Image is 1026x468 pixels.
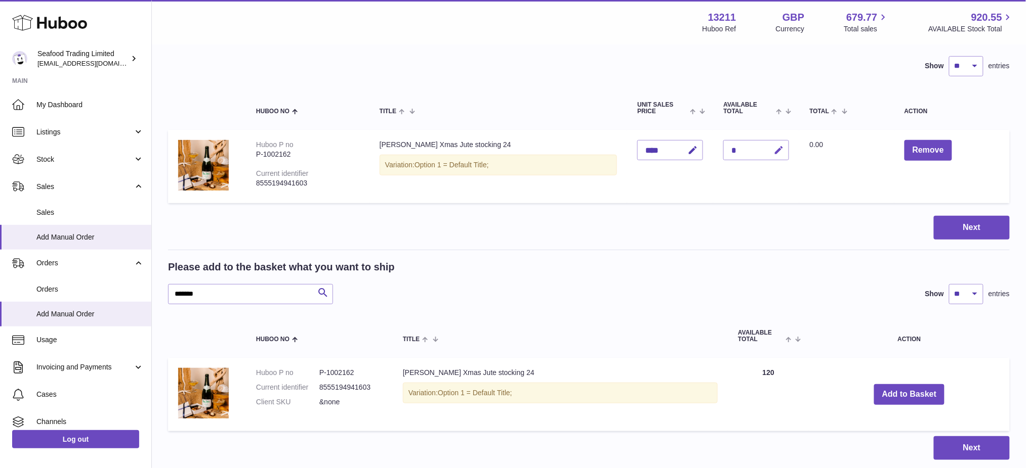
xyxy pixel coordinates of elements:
[844,24,889,34] span: Total sales
[783,11,804,24] strong: GBP
[36,155,133,164] span: Stock
[928,11,1014,34] a: 920.55 AVAILABLE Stock Total
[703,24,736,34] div: Huboo Ref
[37,49,129,68] div: Seafood Trading Limited
[256,397,319,407] dt: Client SKU
[36,208,144,217] span: Sales
[971,11,1002,24] span: 920.55
[36,362,133,372] span: Invoicing and Payments
[12,430,139,448] a: Log out
[36,309,144,319] span: Add Manual Order
[36,100,144,110] span: My Dashboard
[776,24,805,34] div: Currency
[36,390,144,399] span: Cases
[846,11,877,24] span: 679.77
[319,397,383,407] dd: &none
[928,24,1014,34] span: AVAILABLE Stock Total
[36,258,133,268] span: Orders
[36,417,144,427] span: Channels
[36,335,144,345] span: Usage
[37,59,149,67] span: [EMAIL_ADDRESS][DOMAIN_NAME]
[36,285,144,294] span: Orders
[36,127,133,137] span: Listings
[36,182,133,192] span: Sales
[36,232,144,242] span: Add Manual Order
[12,51,27,66] img: internalAdmin-13211@internal.huboo.com
[934,436,1010,460] button: Next
[844,11,889,34] a: 679.77 Total sales
[708,11,736,24] strong: 13211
